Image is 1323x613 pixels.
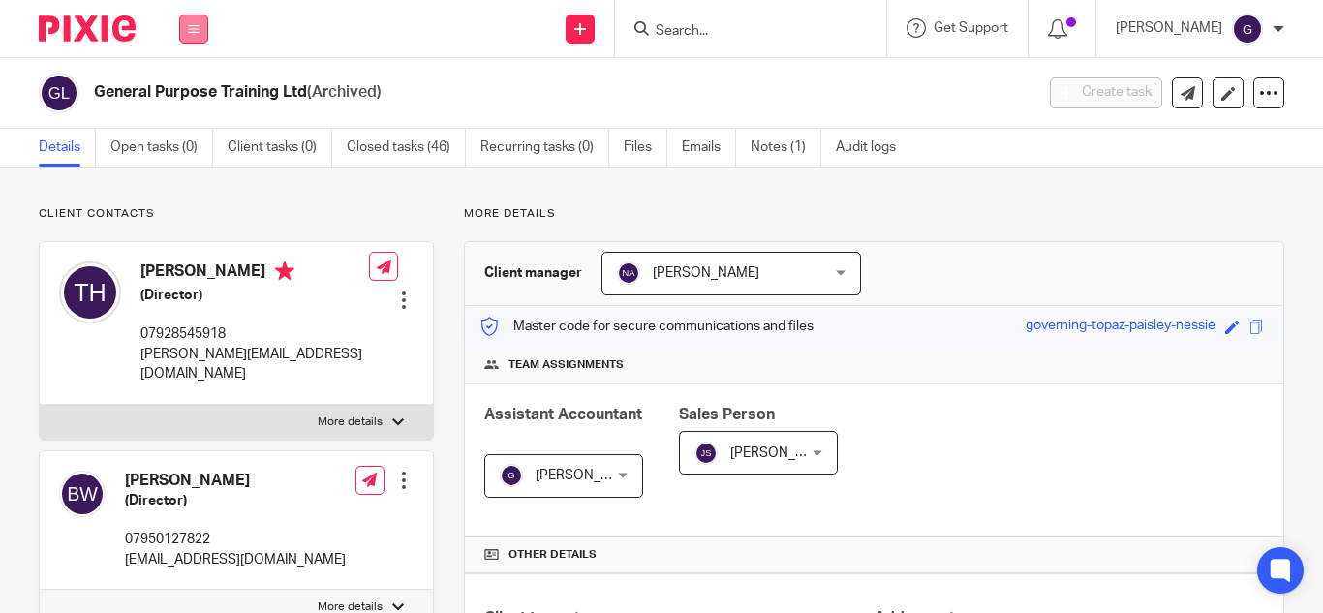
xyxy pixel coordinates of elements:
a: Client tasks (0) [228,129,332,167]
span: Team assignments [508,357,624,373]
p: More details [464,206,1284,222]
p: [EMAIL_ADDRESS][DOMAIN_NAME] [125,550,346,569]
p: Client contacts [39,206,434,222]
div: governing-topaz-paisley-nessie [1026,316,1215,338]
a: Recurring tasks (0) [480,129,609,167]
p: [PERSON_NAME] [1116,18,1222,38]
img: svg%3E [617,261,640,285]
span: [PERSON_NAME] [653,266,759,280]
a: Files [624,129,667,167]
p: Master code for secure communications and files [479,317,814,336]
a: Notes (1) [751,129,821,167]
h4: [PERSON_NAME] [140,261,369,286]
h5: (Director) [140,286,369,305]
button: Create task [1050,77,1162,108]
span: Assistant Accountant [484,407,642,422]
span: Other details [508,547,597,563]
img: svg%3E [39,73,79,113]
a: Emails [682,129,736,167]
h4: [PERSON_NAME] [125,471,346,491]
a: Details [39,129,96,167]
img: svg%3E [500,464,523,487]
span: (Archived) [307,84,382,100]
h3: Client manager [484,263,582,283]
span: Sales Person [679,407,775,422]
img: svg%3E [59,471,106,517]
a: Open tasks (0) [110,129,213,167]
p: More details [318,414,383,430]
span: Get Support [934,21,1008,35]
p: [PERSON_NAME][EMAIL_ADDRESS][DOMAIN_NAME] [140,345,369,384]
img: Pixie [39,15,136,42]
input: Search [654,23,828,41]
img: svg%3E [1232,14,1263,45]
span: [PERSON_NAME] [730,446,837,460]
p: 07950127822 [125,530,346,549]
a: Closed tasks (46) [347,129,466,167]
h2: General Purpose Training Ltd [94,82,836,103]
i: Primary [275,261,294,281]
span: [PERSON_NAME] [536,469,642,482]
img: svg%3E [59,261,121,323]
h5: (Director) [125,491,346,510]
img: svg%3E [694,442,718,465]
p: 07928545918 [140,324,369,344]
a: Audit logs [836,129,910,167]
